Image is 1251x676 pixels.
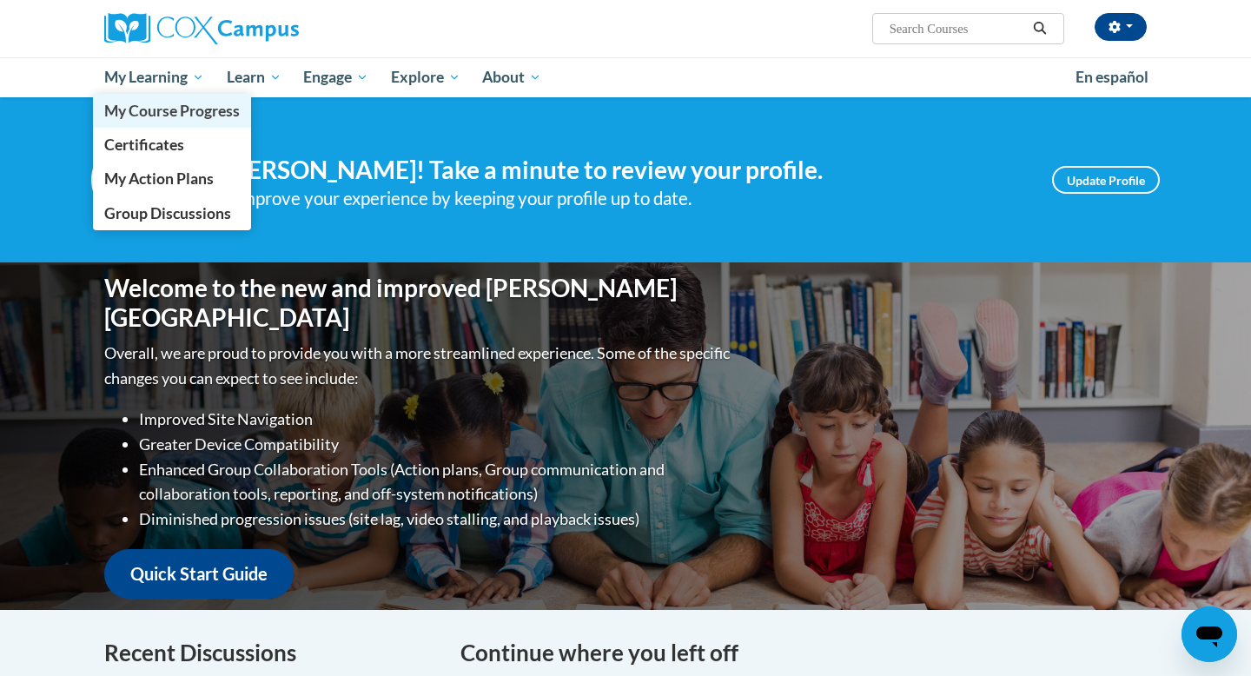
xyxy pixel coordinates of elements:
a: En español [1064,59,1160,96]
h1: Welcome to the new and improved [PERSON_NAME][GEOGRAPHIC_DATA] [104,274,734,332]
li: Improved Site Navigation [139,407,734,432]
span: My Course Progress [104,102,240,120]
span: My Action Plans [104,169,214,188]
span: Learn [227,67,281,88]
span: Group Discussions [104,204,231,222]
div: Main menu [78,57,1173,97]
a: My Course Progress [93,94,251,128]
h4: Continue where you left off [460,636,1147,670]
a: Engage [292,57,380,97]
div: Help improve your experience by keeping your profile up to date. [195,184,1026,213]
li: Enhanced Group Collaboration Tools (Action plans, Group communication and collaboration tools, re... [139,457,734,507]
span: Engage [303,67,368,88]
a: Group Discussions [93,196,251,230]
h4: Hi [PERSON_NAME]! Take a minute to review your profile. [195,156,1026,185]
a: Learn [215,57,293,97]
iframe: Button to launch messaging window [1181,606,1237,662]
input: Search Courses [888,18,1027,39]
img: Cox Campus [104,13,299,44]
button: Search [1027,18,1053,39]
a: Quick Start Guide [104,549,294,599]
h4: Recent Discussions [104,636,434,670]
p: Overall, we are proud to provide you with a more streamlined experience. Some of the specific cha... [104,341,734,391]
a: Certificates [93,128,251,162]
a: Update Profile [1052,166,1160,194]
li: Diminished progression issues (site lag, video stalling, and playback issues) [139,507,734,532]
button: Account Settings [1095,13,1147,41]
span: Explore [391,67,460,88]
li: Greater Device Compatibility [139,432,734,457]
a: My Learning [93,57,215,97]
span: My Learning [104,67,204,88]
a: My Action Plans [93,162,251,196]
a: About [472,57,553,97]
span: En español [1076,68,1148,86]
span: Certificates [104,136,184,154]
a: Explore [380,57,472,97]
a: Cox Campus [104,13,434,44]
img: Profile Image [91,141,169,219]
span: About [482,67,541,88]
